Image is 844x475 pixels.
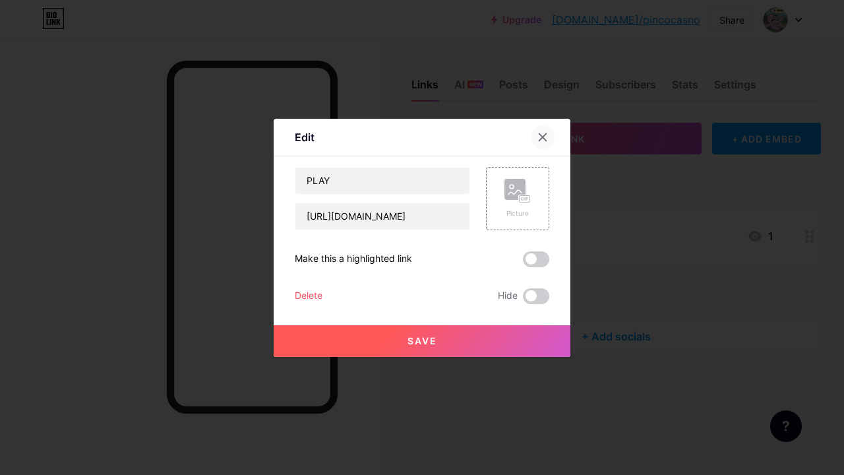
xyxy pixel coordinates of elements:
div: Picture [504,208,531,218]
div: Make this a highlighted link [295,251,412,267]
button: Save [274,325,570,357]
div: Delete [295,288,322,304]
input: URL [295,203,469,230]
span: Save [407,335,437,346]
span: Hide [498,288,518,304]
div: Edit [295,129,315,145]
input: Title [295,168,469,194]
